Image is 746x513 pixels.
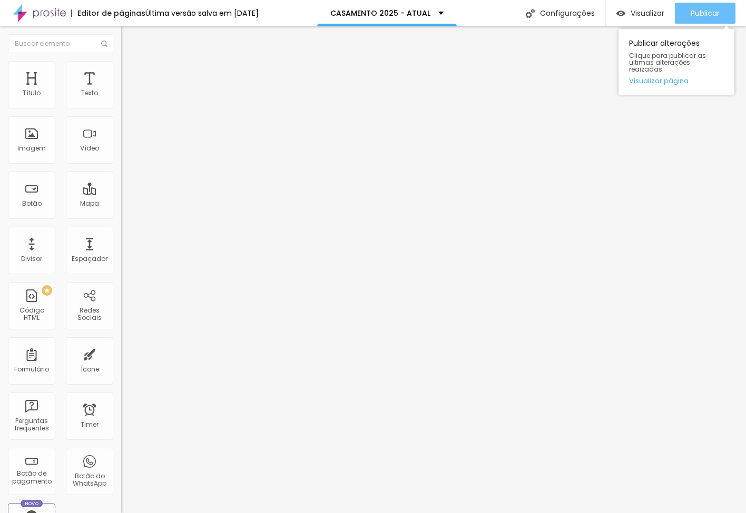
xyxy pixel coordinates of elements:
[81,366,99,373] div: Ícone
[17,145,46,152] div: Imagem
[71,9,145,17] div: Editor de páginas
[675,3,735,24] button: Publicar
[619,29,734,95] div: Publicar alterações
[21,255,42,263] div: Divisor
[72,255,107,263] div: Espaçador
[80,145,99,152] div: Vídeo
[330,9,430,17] p: CASAMENTO 2025 - ATUAL
[80,200,99,207] div: Mapa
[629,77,724,84] a: Visualizar página
[14,366,49,373] div: Formulário
[11,307,52,322] div: Código HTML
[8,34,113,53] input: Buscar elemento
[629,52,724,73] span: Clique para publicar as ultimas alterações reaizadas
[11,417,52,432] div: Perguntas frequentes
[81,89,98,97] div: Texto
[631,9,664,17] span: Visualizar
[68,472,110,488] div: Botão do WhatsApp
[691,9,720,17] span: Publicar
[606,3,675,24] button: Visualizar
[81,421,99,428] div: Timer
[21,500,43,507] div: Novo
[22,200,42,207] div: Botão
[23,89,41,97] div: Título
[526,9,535,18] img: Icone
[145,9,259,17] div: Última versão salva em [DATE]
[101,41,107,47] img: Icone
[616,9,625,18] img: view-1.svg
[11,470,52,485] div: Botão de pagamento
[68,307,110,322] div: Redes Sociais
